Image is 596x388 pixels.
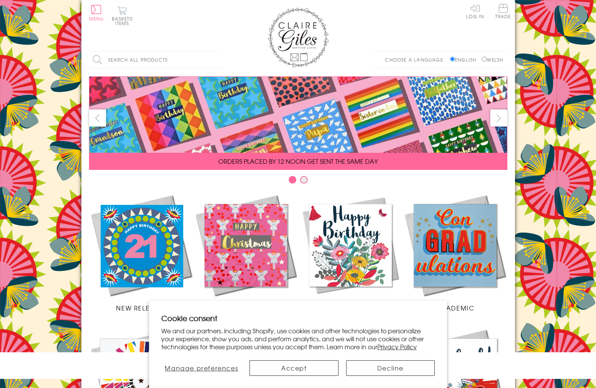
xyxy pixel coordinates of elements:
[377,342,417,351] a: Privacy Policy
[403,193,507,312] a: Academic
[495,4,511,19] span: Trade
[450,57,455,62] input: English
[435,303,475,312] span: Academic
[346,360,435,376] button: Decline
[194,193,298,312] a: Christmas
[250,360,339,376] button: Accept
[89,51,222,68] input: Search all products
[482,56,504,63] label: Welsh
[298,193,403,312] a: Birthdays
[466,4,484,19] a: Log In
[300,176,308,184] button: Carousel Page 2
[289,176,296,184] button: Carousel Page 1 (Current Slide)
[112,6,133,25] button: Basket0 items
[161,360,242,376] button: Manage preferences
[450,56,480,63] label: English
[165,363,238,372] span: Manage preferences
[495,4,511,20] a: Trade
[215,51,222,68] input: Search
[89,176,507,187] div: Carousel Pagination
[89,15,104,22] span: Menu
[89,5,104,21] button: Menu
[268,8,329,68] img: Claire Giles Greetings Cards
[385,56,448,63] p: Choose a language:
[89,193,194,312] a: New Releases
[116,303,166,312] span: New Releases
[115,15,133,27] span: 0 items
[161,313,435,323] h2: Cookie consent
[161,327,435,350] p: We and our partners, including Shopify, use cookies and other technologies to personalize your ex...
[490,109,507,127] button: next
[89,109,106,127] button: prev
[218,157,378,166] span: ORDERS PLACED BY 12 NOON GET SENT THE SAME DAY
[482,57,487,62] input: Welsh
